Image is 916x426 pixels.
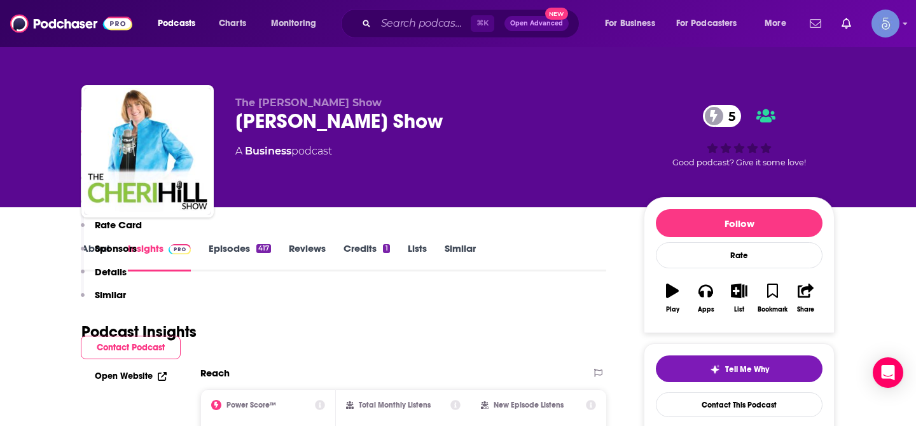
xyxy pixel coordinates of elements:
[871,10,899,38] button: Show profile menu
[149,13,212,34] button: open menu
[765,15,786,32] span: More
[235,97,382,109] span: The [PERSON_NAME] Show
[408,242,427,271] a: Lists
[656,392,822,417] a: Contact This Podcast
[383,244,389,253] div: 1
[200,367,230,379] h2: Reach
[81,266,127,289] button: Details
[676,15,737,32] span: For Podcasters
[689,275,722,321] button: Apps
[245,145,291,157] a: Business
[656,209,822,237] button: Follow
[672,158,806,167] span: Good podcast? Give it some love!
[445,242,476,271] a: Similar
[797,306,814,313] div: Share
[376,13,471,34] input: Search podcasts, credits, & more...
[494,401,564,409] h2: New Episode Listens
[871,10,899,38] span: Logged in as Spiral5-G1
[703,105,742,127] a: 5
[723,275,756,321] button: List
[666,306,679,313] div: Play
[504,16,569,31] button: Open AdvancedNew
[84,88,211,215] img: Cheri Hill Show
[605,15,655,32] span: For Business
[158,15,195,32] span: Podcasts
[756,13,802,34] button: open menu
[596,13,671,34] button: open menu
[873,357,903,388] div: Open Intercom Messenger
[756,275,789,321] button: Bookmark
[471,15,494,32] span: ⌘ K
[698,306,714,313] div: Apps
[81,336,181,359] button: Contact Podcast
[359,401,431,409] h2: Total Monthly Listens
[656,275,689,321] button: Play
[668,13,756,34] button: open menu
[725,364,769,374] span: Tell Me Why
[81,242,137,266] button: Sponsors
[805,13,826,34] a: Show notifications dropdown
[235,144,332,159] div: A podcast
[219,15,246,32] span: Charts
[95,289,126,301] p: Similar
[262,13,333,34] button: open menu
[226,401,276,409] h2: Power Score™
[271,15,316,32] span: Monitoring
[95,266,127,278] p: Details
[656,355,822,382] button: tell me why sparkleTell Me Why
[758,306,788,313] div: Bookmark
[789,275,822,321] button: Share
[644,97,835,175] div: 5Good podcast? Give it some love!
[836,13,856,34] a: Show notifications dropdown
[256,244,271,253] div: 417
[656,242,822,268] div: Rate
[734,306,744,313] div: List
[710,364,720,374] img: tell me why sparkle
[95,242,137,254] p: Sponsors
[353,9,592,38] div: Search podcasts, credits, & more...
[10,11,132,36] img: Podchaser - Follow, Share and Rate Podcasts
[211,13,254,34] a: Charts
[95,371,167,381] a: Open Website
[716,105,742,127] span: 5
[510,20,563,27] span: Open Advanced
[289,242,326,271] a: Reviews
[545,8,568,20] span: New
[343,242,389,271] a: Credits1
[81,289,126,312] button: Similar
[871,10,899,38] img: User Profile
[209,242,271,271] a: Episodes417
